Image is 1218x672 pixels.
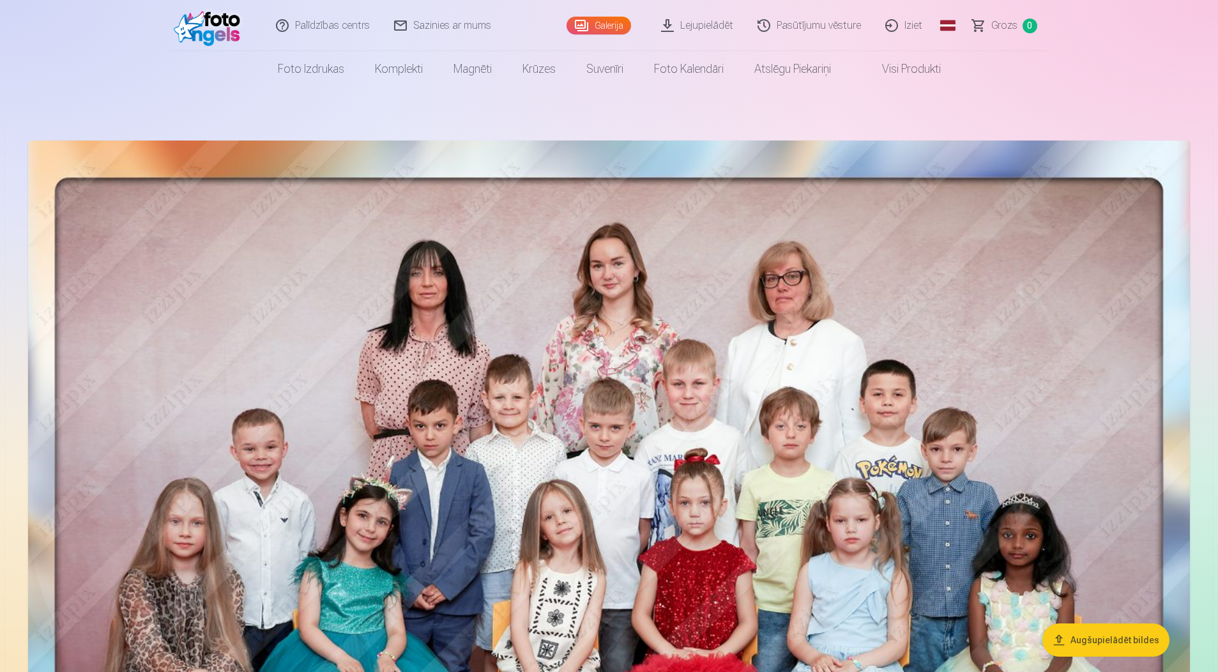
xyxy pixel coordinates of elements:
a: Komplekti [360,51,438,87]
a: Foto kalendāri [639,51,739,87]
a: Atslēgu piekariņi [739,51,846,87]
span: Grozs [991,18,1017,33]
a: Krūzes [507,51,571,87]
img: /fa1 [174,5,247,46]
a: Suvenīri [571,51,639,87]
a: Galerija [567,17,631,34]
a: Visi produkti [846,51,956,87]
a: Magnēti [438,51,507,87]
button: Augšupielādēt bildes [1042,623,1169,657]
span: 0 [1023,19,1037,33]
a: Foto izdrukas [263,51,360,87]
